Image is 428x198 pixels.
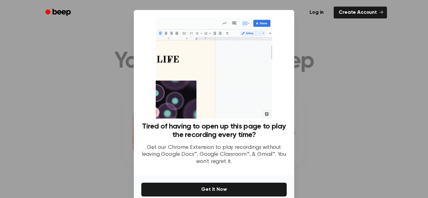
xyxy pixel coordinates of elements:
button: Get It Now [141,183,287,196]
a: Beep [41,7,76,19]
p: Get our Chrome Extension to play recordings without leaving Google Docs™, Google Classroom™, & Gm... [141,144,287,165]
img: Beep extension in action [156,18,272,119]
a: Create Account [334,7,387,18]
h3: Tired of having to open up this page to play the recording every time? [141,122,287,139]
a: Log in [303,5,330,20]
